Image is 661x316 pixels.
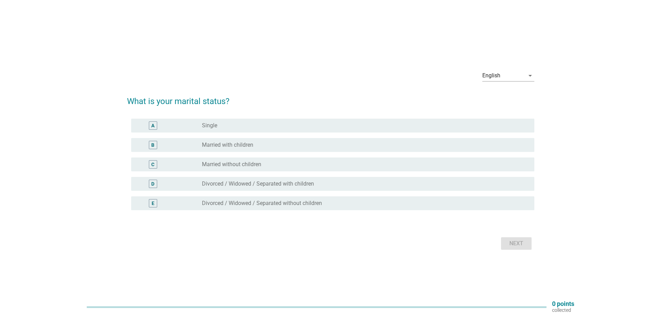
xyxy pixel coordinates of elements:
div: A [151,122,154,129]
p: collected [552,307,574,313]
div: E [152,199,154,207]
label: Divorced / Widowed / Separated without children [202,200,322,207]
i: arrow_drop_down [526,71,534,80]
p: 0 points [552,301,574,307]
label: Married without children [202,161,261,168]
div: B [151,141,154,148]
div: D [151,180,154,187]
label: Single [202,122,217,129]
div: C [151,161,154,168]
label: Married with children [202,142,253,148]
h2: What is your marital status? [127,88,534,108]
div: English [482,72,500,79]
label: Divorced / Widowed / Separated with children [202,180,314,187]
